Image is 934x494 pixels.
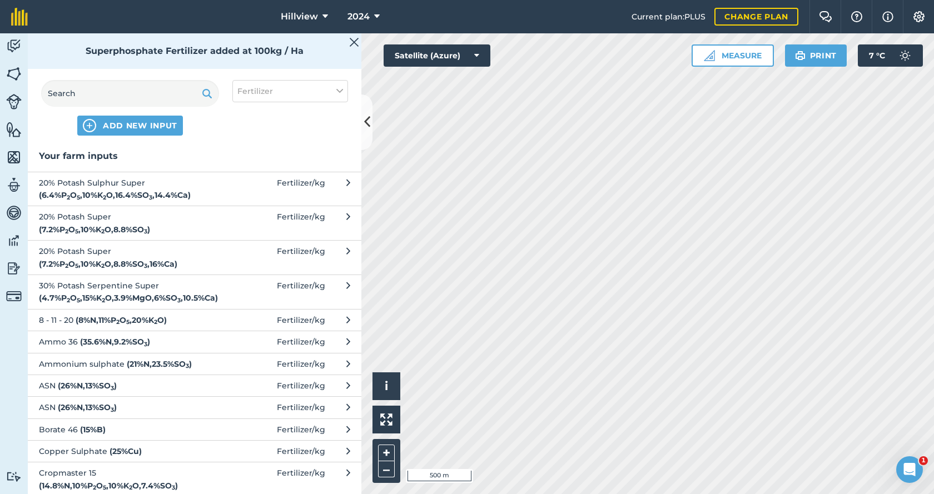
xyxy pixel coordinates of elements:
[6,66,22,82] img: svg+xml;base64,PHN2ZyB4bWxucz0iaHR0cDovL3d3dy53My5vcmcvMjAwMC9zdmciIHdpZHRoPSI1NiIgaGVpZ2h0PSI2MC...
[77,297,80,304] sub: 5
[126,318,130,326] sub: 5
[277,314,325,326] span: Fertilizer / kg
[349,36,359,49] img: svg+xml;base64,PHN2ZyB4bWxucz0iaHR0cDovL3d3dy53My5vcmcvMjAwMC9zdmciIHdpZHRoPSIyMiIgaGVpZ2h0PSIzMC...
[232,80,348,102] button: Fertilizer
[67,194,70,201] sub: 2
[819,11,832,22] img: Two speech bubbles overlapping with the left bubble in the forefront
[39,380,221,392] span: ASN
[28,353,361,375] button: Ammonium sulphate (21%N,23.5%SO3)Fertilizer/kg
[75,228,78,235] sub: 5
[277,423,325,436] span: Fertilizer / kg
[39,481,178,491] strong: ( 14.8 % N , 10 % P O , 10 % K O , 7.4 % SO )
[28,172,361,206] button: 20% Potash Sulphur Super (6.4%P2O5,10%K2O,16.4%SO3,14.4%Ca)Fertilizer/kg
[28,331,361,352] button: Ammo 36 (35.6%N,9.2%SO3)Fertilizer/kg
[65,228,68,235] sub: 2
[28,149,361,163] h3: Your farm inputs
[93,484,96,491] sub: 2
[58,381,117,391] strong: ( 26 % N , 13 % SO )
[39,467,221,492] span: Cropmaster 15
[76,315,167,325] strong: ( 8 % N , 11 % P O , 20 % K O )
[65,262,68,270] sub: 2
[111,385,114,392] sub: 3
[80,337,150,347] strong: ( 35.6 % N , 9.2 % SO )
[882,10,893,23] img: svg+xml;base64,PHN2ZyB4bWxucz0iaHR0cDovL3d3dy53My5vcmcvMjAwMC9zdmciIHdpZHRoPSIxNyIgaGVpZ2h0PSIxNy...
[39,211,221,236] span: 20% Potash Super
[277,401,325,413] span: Fertilizer / kg
[116,318,120,326] sub: 2
[6,204,22,221] img: svg+xml;base64,PD94bWwgdmVyc2lvbj0iMS4wIiBlbmNvZGluZz0idXRmLTgiPz4KPCEtLSBHZW5lcmF0b3I6IEFkb2JlIE...
[154,318,157,326] sub: 2
[378,461,395,477] button: –
[83,119,96,132] img: svg+xml;base64,PHN2ZyB4bWxucz0iaHR0cDovL3d3dy53My5vcmcvMjAwMC9zdmciIHdpZHRoPSIxNCIgaGVpZ2h0PSIyNC...
[39,190,191,200] strong: ( 6.4 % P O , 10 % K O , 16.4 % SO , 14.4 % Ca )
[858,44,923,67] button: 7 °C
[39,280,221,305] span: 30% Potash Serpentine Super
[144,341,147,348] sub: 3
[277,445,325,457] span: Fertilizer / kg
[704,50,715,61] img: Ruler icon
[28,309,361,331] button: 8 - 11 - 20 (8%N,11%P2O5,20%K2O)Fertilizer/kg
[144,262,147,270] sub: 3
[39,224,150,234] strong: ( 7.2 % P O , 10 % K O , 8.8 % SO )
[39,314,221,326] span: 8 - 11 - 20
[28,240,361,275] button: 20% Potash Super (7.2%P2O5,10%K2O,8.8%SO3,16%Ca)Fertilizer/kg
[186,362,189,370] sub: 3
[172,484,175,491] sub: 3
[39,245,221,270] span: 20% Potash Super
[39,293,218,303] strong: ( 4.7 % P O , 15 % K O , 3.9 % MgO , 6 % SO , 10.5 % Ca )
[277,380,325,392] span: Fertilizer / kg
[277,358,325,370] span: Fertilizer / kg
[28,275,361,309] button: 30% Potash Serpentine Super (4.7%P2O5,15%K2O,3.9%MgO,6%SO3,10.5%Ca)Fertilizer/kg
[894,44,916,67] img: svg+xml;base64,PD94bWwgdmVyc2lvbj0iMS4wIiBlbmNvZGluZz0idXRmLTgiPz4KPCEtLSBHZW5lcmF0b3I6IEFkb2JlIE...
[111,406,114,413] sub: 3
[237,85,273,97] span: Fertilizer
[77,194,80,201] sub: 5
[39,177,221,202] span: 20% Potash Sulphur Super
[75,262,78,270] sub: 5
[714,8,798,26] a: Change plan
[6,177,22,193] img: svg+xml;base64,PD94bWwgdmVyc2lvbj0iMS4wIiBlbmNvZGluZz0idXRmLTgiPz4KPCEtLSBHZW5lcmF0b3I6IEFkb2JlIE...
[277,467,325,492] span: Fertilizer / kg
[785,44,847,67] button: Print
[28,396,361,418] button: ASN (26%N,13%SO3)Fertilizer/kg
[101,262,105,270] sub: 2
[28,440,361,462] button: Copper Sulphate (25%Cu)Fertilizer/kg
[869,44,885,67] span: 7 ° C
[39,336,221,348] span: Ammo 36
[6,149,22,166] img: svg+xml;base64,PHN2ZyB4bWxucz0iaHR0cDovL3d3dy53My5vcmcvMjAwMC9zdmciIHdpZHRoPSI1NiIgaGVpZ2h0PSI2MC...
[28,206,361,240] button: 20% Potash Super (7.2%P2O5,10%K2O,8.8%SO3)Fertilizer/kg
[632,11,706,23] span: Current plan : PLUS
[795,49,806,62] img: svg+xml;base64,PHN2ZyB4bWxucz0iaHR0cDovL3d3dy53My5vcmcvMjAwMC9zdmciIHdpZHRoPSIxOSIgaGVpZ2h0PSIyNC...
[39,358,221,370] span: Ammonium sulphate
[110,446,142,456] strong: ( 25 % Cu )
[41,80,219,107] input: Search
[39,445,221,457] span: Copper Sulphate
[372,372,400,400] button: i
[103,484,106,491] sub: 5
[102,297,105,304] sub: 2
[101,228,105,235] sub: 2
[6,288,22,304] img: svg+xml;base64,PD94bWwgdmVyc2lvbj0iMS4wIiBlbmNvZGluZz0idXRmLTgiPz4KPCEtLSBHZW5lcmF0b3I6IEFkb2JlIE...
[912,11,926,22] img: A cog icon
[385,379,388,393] span: i
[347,10,370,23] span: 2024
[6,260,22,277] img: svg+xml;base64,PD94bWwgdmVyc2lvbj0iMS4wIiBlbmNvZGluZz0idXRmLTgiPz4KPCEtLSBHZW5lcmF0b3I6IEFkb2JlIE...
[277,336,325,348] span: Fertilizer / kg
[6,38,22,54] img: svg+xml;base64,PD94bWwgdmVyc2lvbj0iMS4wIiBlbmNvZGluZz0idXRmLTgiPz4KPCEtLSBHZW5lcmF0b3I6IEFkb2JlIE...
[28,418,361,440] button: Borate 46 (15%B)Fertilizer/kg
[103,194,106,201] sub: 2
[6,94,22,109] img: svg+xml;base64,PD94bWwgdmVyc2lvbj0iMS4wIiBlbmNvZGluZz0idXRmLTgiPz4KPCEtLSBHZW5lcmF0b3I6IEFkb2JlIE...
[28,33,361,69] div: Superphosphate Fertilizer added at 100kg / Ha
[380,413,393,426] img: Four arrows, one pointing top left, one top right, one bottom right and the last bottom left
[103,120,177,131] span: ADD NEW INPUT
[692,44,774,67] button: Measure
[277,211,325,236] span: Fertilizer / kg
[850,11,863,22] img: A question mark icon
[6,232,22,249] img: svg+xml;base64,PD94bWwgdmVyc2lvbj0iMS4wIiBlbmNvZGluZz0idXRmLTgiPz4KPCEtLSBHZW5lcmF0b3I6IEFkb2JlIE...
[202,87,212,100] img: svg+xml;base64,PHN2ZyB4bWxucz0iaHR0cDovL3d3dy53My5vcmcvMjAwMC9zdmciIHdpZHRoPSIxOSIgaGVpZ2h0PSIyNC...
[378,445,395,461] button: +
[919,456,928,465] span: 1
[277,177,325,202] span: Fertilizer / kg
[58,402,117,412] strong: ( 26 % N , 13 % SO )
[277,280,325,305] span: Fertilizer / kg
